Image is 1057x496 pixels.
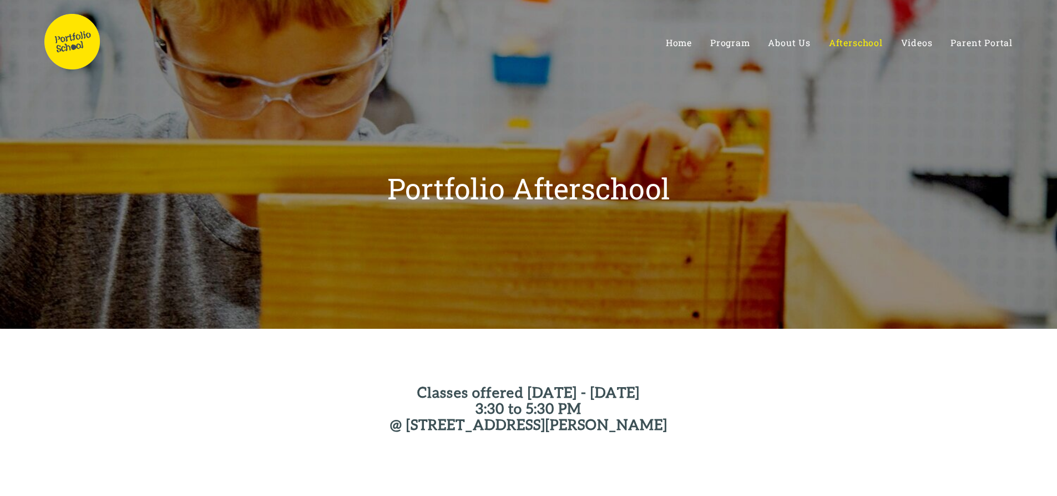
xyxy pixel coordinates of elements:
[390,383,667,433] strong: Classes offered [DATE] - [DATE] 3:30 to 5:30 PM @ [STREET_ADDRESS][PERSON_NAME]
[387,174,670,203] h1: Portfolio Afterschool
[829,37,883,48] a: Afterschool
[44,14,100,69] img: Portfolio School
[710,37,750,48] span: Program
[901,37,933,48] a: Videos
[950,37,1013,48] a: Parent Portal
[666,37,692,48] a: Home
[768,37,810,48] span: About Us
